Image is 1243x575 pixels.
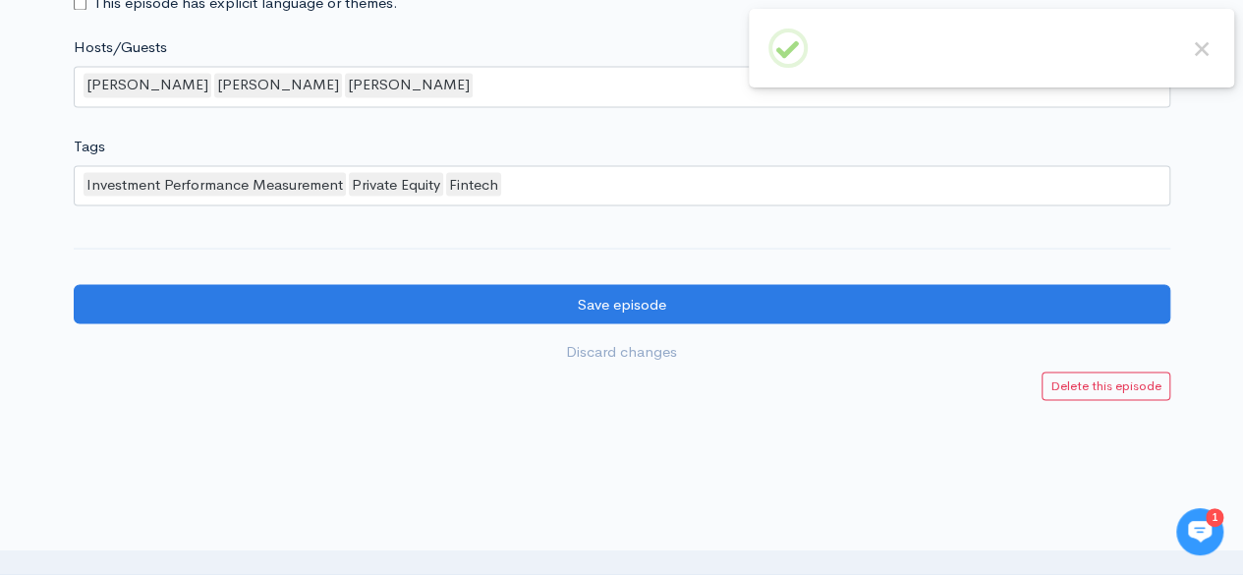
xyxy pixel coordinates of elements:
[27,337,367,361] p: Find an answer quickly
[1050,376,1161,393] small: Delete this episode
[74,284,1170,324] input: Save episode
[30,260,363,300] button: New conversation
[345,73,473,97] div: [PERSON_NAME]
[1176,508,1223,555] iframe: gist-messenger-bubble-iframe
[1189,36,1215,62] button: Close this dialog
[127,272,236,288] span: New conversation
[74,331,1170,372] a: Discard changes
[446,172,501,197] div: Fintech
[29,95,364,127] h1: Hi 👋
[1042,372,1170,400] a: Delete this episode
[74,36,167,59] label: Hosts/Guests
[74,135,105,157] label: Tags
[84,73,211,97] div: [PERSON_NAME]
[29,131,364,225] h2: Just let us know if you need anything and we'll be happy to help! 🙂
[57,370,351,409] input: Search articles
[349,172,443,197] div: Private Equity
[84,172,346,197] div: Investment Performance Measurement
[214,73,342,97] div: [PERSON_NAME]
